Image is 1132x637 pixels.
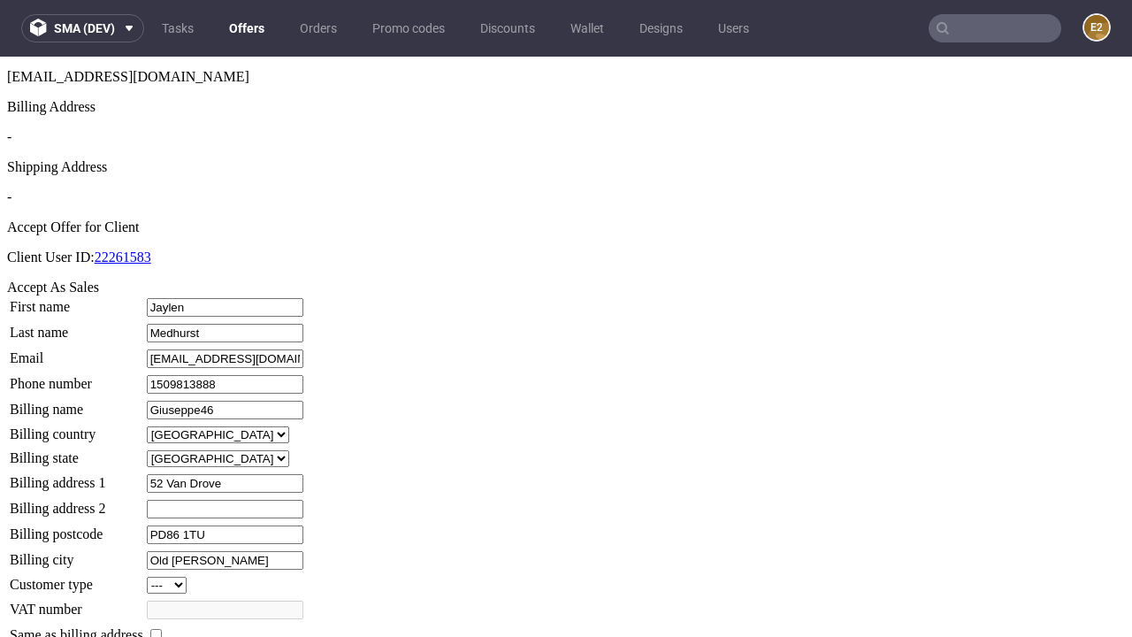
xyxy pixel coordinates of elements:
[151,14,204,42] a: Tasks
[470,14,546,42] a: Discounts
[9,318,144,338] td: Phone number
[289,14,348,42] a: Orders
[9,543,144,564] td: VAT number
[9,468,144,488] td: Billing postcode
[7,133,11,148] span: -
[629,14,693,42] a: Designs
[9,292,144,312] td: Email
[9,266,144,287] td: Last name
[21,14,144,42] button: sma (dev)
[9,393,144,411] td: Billing state
[9,569,144,588] td: Same as billing address
[9,343,144,364] td: Billing name
[54,22,115,35] span: sma (dev)
[7,12,249,27] span: [EMAIL_ADDRESS][DOMAIN_NAME]
[9,241,144,261] td: First name
[7,163,1125,179] div: Accept Offer for Client
[7,103,1125,119] div: Shipping Address
[9,417,144,437] td: Billing address 1
[7,223,1125,239] div: Accept As Sales
[95,193,151,208] a: 22261583
[362,14,455,42] a: Promo codes
[9,442,144,463] td: Billing address 2
[7,193,1125,209] p: Client User ID:
[1084,15,1109,40] figcaption: e2
[9,519,144,538] td: Customer type
[218,14,275,42] a: Offers
[7,73,11,88] span: -
[560,14,615,42] a: Wallet
[9,369,144,388] td: Billing country
[9,494,144,514] td: Billing city
[7,42,1125,58] div: Billing Address
[707,14,760,42] a: Users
